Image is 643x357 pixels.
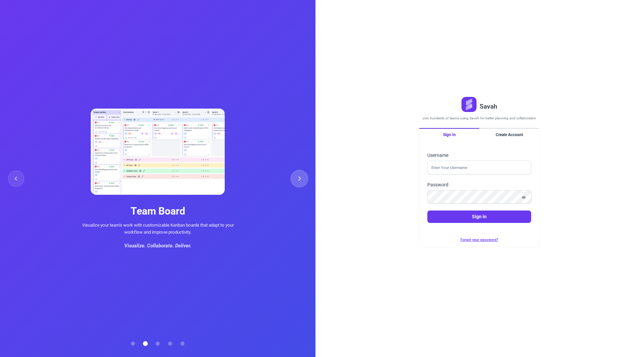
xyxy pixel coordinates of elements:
button: Sign in [427,211,531,223]
p: Visualize your team's work with customizable Kanban boards that adapt to your workflow and improv... [74,222,241,236]
label: Username [427,152,531,159]
button: Create Account [479,128,539,141]
h1: Savah [480,100,497,113]
button: Show password [517,191,530,204]
input: Enter Your Username [427,161,531,174]
button: Forgot your password? [460,237,498,243]
div: Visualize. Collaborate. Deliver. [74,242,241,250]
img: Team Board [91,109,225,195]
h2: Team Board [74,205,241,217]
p: Join hunderds of teams using Savah for better planning and collaboration [422,116,536,120]
img: Savah Logo [461,97,477,112]
iframe: Chat Widget [610,325,643,357]
button: Sign In [419,128,479,141]
label: Password [427,181,531,188]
